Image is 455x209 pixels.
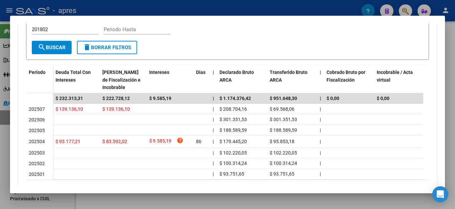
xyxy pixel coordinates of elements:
[432,186,448,202] div: Open Intercom Messenger
[327,70,365,83] span: Cobrado Bruto por Fiscalización
[102,139,127,144] span: $ 83.592,02
[177,137,183,144] i: help
[320,96,321,101] span: |
[38,44,66,50] span: Buscar
[320,70,321,75] span: |
[29,139,45,144] span: 202504
[83,43,91,51] mat-icon: delete
[270,106,294,112] span: $ 69.568,06
[219,96,251,101] span: $ 1.174.376,42
[270,171,294,177] span: $ 93.751,65
[213,70,214,75] span: |
[53,65,100,95] datatable-header-cell: Deuda Total Con Intereses
[32,41,72,54] button: Buscar
[320,171,321,177] span: |
[320,161,321,166] span: |
[149,70,169,75] span: Intereses
[147,65,193,95] datatable-header-cell: Intereses
[219,161,247,166] span: $ 100.314,24
[213,150,214,155] span: |
[320,150,321,155] span: |
[219,106,247,112] span: $ 208.704,16
[270,150,297,155] span: $ 102.220,05
[377,96,389,101] span: $ 0,00
[219,139,247,144] span: $ 179.445,20
[213,106,214,112] span: |
[29,128,45,133] span: 202505
[29,150,45,155] span: 202503
[320,106,321,112] span: |
[56,70,91,83] span: Deuda Total Con Intereses
[270,161,297,166] span: $ 100.314,24
[270,96,297,101] span: $ 951.648,30
[83,44,131,50] span: Borrar Filtros
[217,65,267,95] datatable-header-cell: Declarado Bruto ARCA
[327,96,339,101] span: $ 0,00
[374,65,424,95] datatable-header-cell: Incobrable / Acta virtual
[29,161,45,166] span: 202502
[219,117,247,122] span: $ 301.351,53
[210,65,217,95] datatable-header-cell: |
[267,65,317,95] datatable-header-cell: Transferido Bruto ARCA
[77,41,137,54] button: Borrar Filtros
[219,70,254,83] span: Declarado Bruto ARCA
[320,127,321,133] span: |
[196,139,201,144] span: 86
[219,150,247,155] span: $ 102.220,05
[56,106,83,112] span: $ 139.136,10
[26,180,429,197] div: 7 total
[29,106,45,112] span: 202507
[320,117,321,122] span: |
[26,65,53,93] datatable-header-cell: Período
[149,137,171,146] span: $ 9.585,19
[100,65,147,95] datatable-header-cell: Deuda Bruta Neto de Fiscalización e Incobrable
[219,127,247,133] span: $ 188.589,59
[317,65,324,95] datatable-header-cell: |
[270,139,294,144] span: $ 95.853,18
[56,96,83,101] span: $ 232.313,31
[29,117,45,122] span: 202506
[102,70,141,90] span: [PERSON_NAME] de Fiscalización e Incobrable
[213,161,214,166] span: |
[320,139,321,144] span: |
[219,171,244,177] span: $ 93.751,65
[270,70,307,83] span: Transferido Bruto ARCA
[29,172,45,177] span: 202501
[102,106,130,112] span: $ 139.136,10
[56,139,80,144] span: $ 93.177,21
[270,127,297,133] span: $ 188.589,59
[196,70,205,75] span: Dias
[213,171,214,177] span: |
[213,117,214,122] span: |
[29,70,45,75] span: Período
[38,43,46,51] mat-icon: search
[149,96,171,101] span: $ 9.585,19
[270,117,297,122] span: $ 301.351,53
[193,65,210,95] datatable-header-cell: Dias
[213,96,214,101] span: |
[102,96,130,101] span: $ 222.728,12
[377,70,413,83] span: Incobrable / Acta virtual
[213,127,214,133] span: |
[213,139,214,144] span: |
[324,65,374,95] datatable-header-cell: Cobrado Bruto por Fiscalización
